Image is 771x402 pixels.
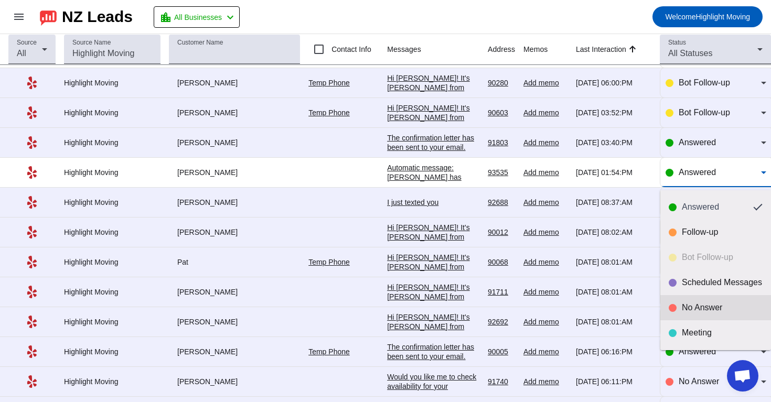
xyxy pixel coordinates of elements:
div: Follow-up [682,227,763,237]
div: Open chat [727,360,758,392]
div: Answered [682,202,745,212]
div: Meeting [682,328,763,338]
div: No Answer [682,302,763,313]
div: Scheduled Messages [682,277,763,288]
